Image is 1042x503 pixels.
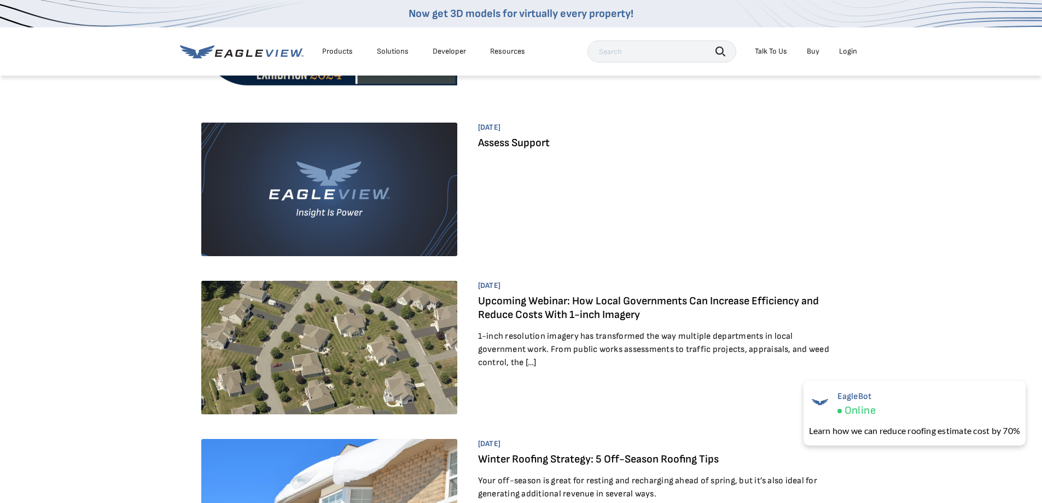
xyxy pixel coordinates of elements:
[809,391,831,413] img: EagleBot
[587,41,736,62] input: Search
[322,47,353,56] div: Products
[478,123,831,132] span: [DATE]
[837,391,876,402] span: EagleBot
[755,47,787,56] div: Talk To Us
[478,453,719,466] a: Winter Roofing Strategy: 5 Off-Season Roofing Tips
[807,47,819,56] a: Buy
[809,424,1020,437] div: Learn how we can reduce roofing estimate cost by 70%
[377,47,409,56] div: Solutions
[478,330,831,369] p: 1-inch resolution imagery has transformed the way multiple departments in local government work. ...
[478,136,550,149] a: Assess Support
[478,475,831,501] p: Your off-season is great for resting and recharging ahead of spring, but it’s also ideal for gene...
[433,47,466,56] a: Developer
[839,47,857,56] div: Login
[478,439,831,449] span: [DATE]
[478,281,831,291] span: [DATE]
[490,47,525,56] div: Resources
[201,123,458,256] img: ev-default-img
[478,294,819,321] a: Upcoming Webinar: How Local Governments Can Increase Efficiency and Reduce Costs With 1-inch Imagery
[845,404,876,418] span: Online
[409,7,633,20] a: Now get 3D models for virtually every property!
